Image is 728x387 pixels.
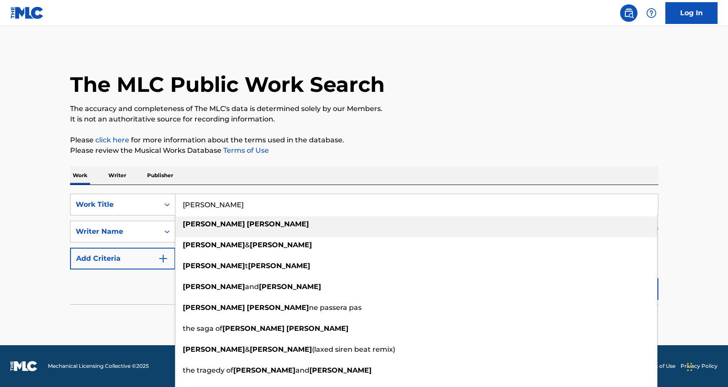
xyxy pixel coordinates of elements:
[70,104,658,114] p: The accuracy and completeness of The MLC's data is determined solely by our Members.
[70,114,658,125] p: It is not an authoritative source for recording information.
[95,136,129,144] a: click here
[309,366,372,374] strong: [PERSON_NAME]
[70,71,385,98] h1: The MLC Public Work Search
[144,166,176,185] p: Publisher
[70,194,658,304] form: Search Form
[643,4,660,22] div: Help
[687,354,692,380] div: Drag
[247,220,309,228] strong: [PERSON_NAME]
[250,241,312,249] strong: [PERSON_NAME]
[48,362,149,370] span: Mechanical Licensing Collective © 2025
[624,8,634,18] img: search
[286,324,349,333] strong: [PERSON_NAME]
[295,366,309,374] span: and
[221,146,269,155] a: Terms of Use
[106,166,129,185] p: Writer
[309,303,362,312] span: ne passera pas
[183,366,233,374] span: the tragedy of
[245,241,250,249] span: &
[183,283,245,291] strong: [PERSON_NAME]
[183,303,245,312] strong: [PERSON_NAME]
[248,262,310,270] strong: [PERSON_NAME]
[620,4,637,22] a: Public Search
[70,248,175,269] button: Add Criteria
[250,345,312,353] strong: [PERSON_NAME]
[76,199,154,210] div: Work Title
[70,145,658,156] p: Please review the Musical Works Database
[10,361,37,371] img: logo
[222,324,285,333] strong: [PERSON_NAME]
[259,283,321,291] strong: [PERSON_NAME]
[183,345,245,353] strong: [PERSON_NAME]
[245,345,250,353] span: &
[312,345,395,353] span: (laxed siren beat remix)
[76,226,154,237] div: Writer Name
[183,324,222,333] span: the saga of
[183,241,245,249] strong: [PERSON_NAME]
[646,8,657,18] img: help
[70,166,90,185] p: Work
[247,303,309,312] strong: [PERSON_NAME]
[684,345,728,387] iframe: Chat Widget
[665,2,718,24] a: Log In
[183,262,245,270] strong: [PERSON_NAME]
[10,7,44,19] img: MLC Logo
[233,366,295,374] strong: [PERSON_NAME]
[681,362,718,370] a: Privacy Policy
[70,135,658,145] p: Please for more information about the terms used in the database.
[245,262,248,270] span: t
[183,220,245,228] strong: [PERSON_NAME]
[158,253,168,264] img: 9d2ae6d4665cec9f34b9.svg
[245,283,259,291] span: and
